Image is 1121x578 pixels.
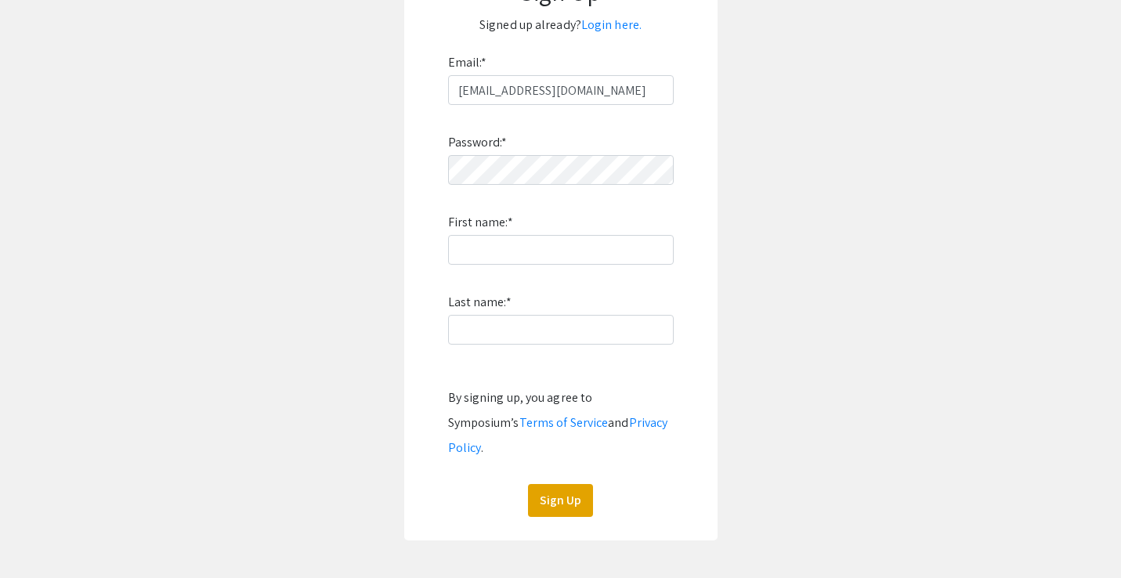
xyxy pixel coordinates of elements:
[448,290,512,315] label: Last name:
[448,50,487,75] label: Email:
[448,210,513,235] label: First name:
[448,385,674,461] div: By signing up, you agree to Symposium’s and .
[519,414,609,431] a: Terms of Service
[581,16,642,33] a: Login here.
[420,13,702,38] p: Signed up already?
[528,484,593,517] button: Sign Up
[448,130,508,155] label: Password:
[12,508,67,566] iframe: Chat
